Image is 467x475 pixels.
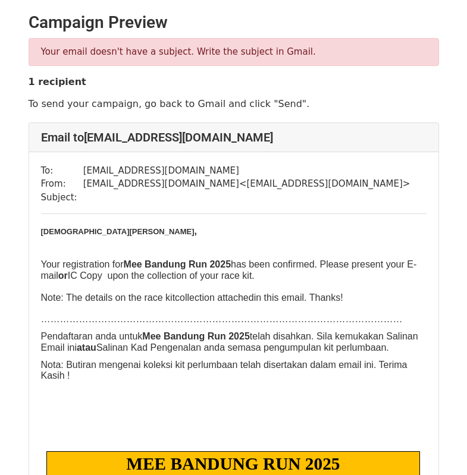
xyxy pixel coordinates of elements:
b: Mee Bandung Run 2025 [142,331,249,341]
span: , [195,226,197,236]
td: [EMAIL_ADDRESS][DOMAIN_NAME] < [EMAIL_ADDRESS][DOMAIN_NAME] > [83,177,410,191]
p: To send your campaign, go back to Gmail and click "Send". [29,97,439,110]
td: Subject: [41,191,83,205]
p: Your email doesn't have a subject. Write the subject in Gmail. [41,46,427,58]
td: To: [41,164,83,178]
h2: Campaign Preview [29,12,439,33]
b: Mee Bandung Run 2025 [124,259,231,269]
span: Nota: Butiran mengenai koleksi kit perlumbaan telah disertakan dalam email ini. Terima Kasih ! [41,360,408,380]
b: atau [77,342,96,353]
span: Your registration for has been confirmed. Please present your E-mail IC Copy upon the collection ... [41,259,417,324]
span: collection attached [175,292,254,303]
strong: 1 recipient [29,76,86,87]
span: Pendaftaran anda untuk telah disahkan. Sila kemukakan Salinan Email ini Salinan Kad Pengenalan an... [41,331,418,352]
b: or [58,270,68,281]
font: MEE BANDUNG RUN 2025 [126,454,340,473]
h4: Email to [EMAIL_ADDRESS][DOMAIN_NAME] [41,130,427,144]
td: [EMAIL_ADDRESS][DOMAIN_NAME] [83,164,410,178]
span: [DEMOGRAPHIC_DATA][PERSON_NAME] [41,227,195,236]
td: From: [41,177,83,191]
